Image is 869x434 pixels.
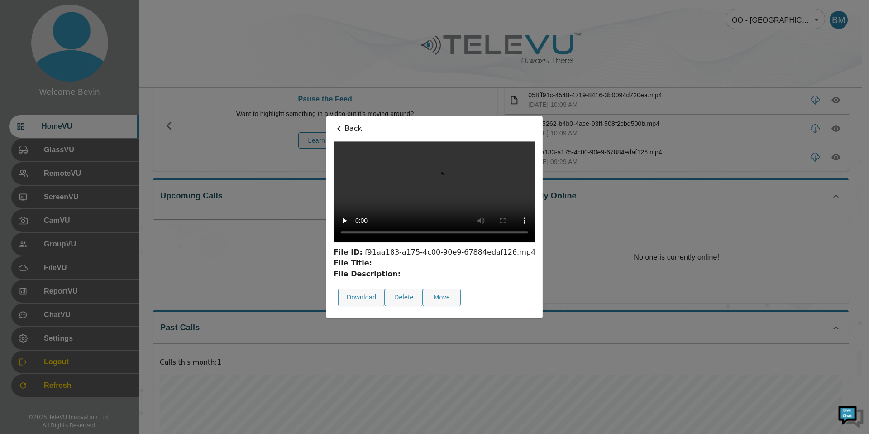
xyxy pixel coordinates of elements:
div: f91aa183-a175-4c00-90e9-67884edaf126.mp4 [334,247,535,258]
img: d_736959983_company_1615157101543_736959983 [15,42,38,65]
button: Delete [385,289,423,306]
button: Move [423,289,461,306]
strong: File ID: [334,248,363,256]
strong: File Title: [334,259,372,267]
img: Chat Widget [837,402,864,429]
strong: File Description: [334,270,401,278]
div: Chat with us now [47,48,152,59]
p: Back [334,123,535,134]
button: Download [338,289,385,306]
span: We're online! [53,114,125,206]
textarea: Type your message and hit 'Enter' [5,247,172,279]
div: Minimize live chat window [148,5,170,26]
